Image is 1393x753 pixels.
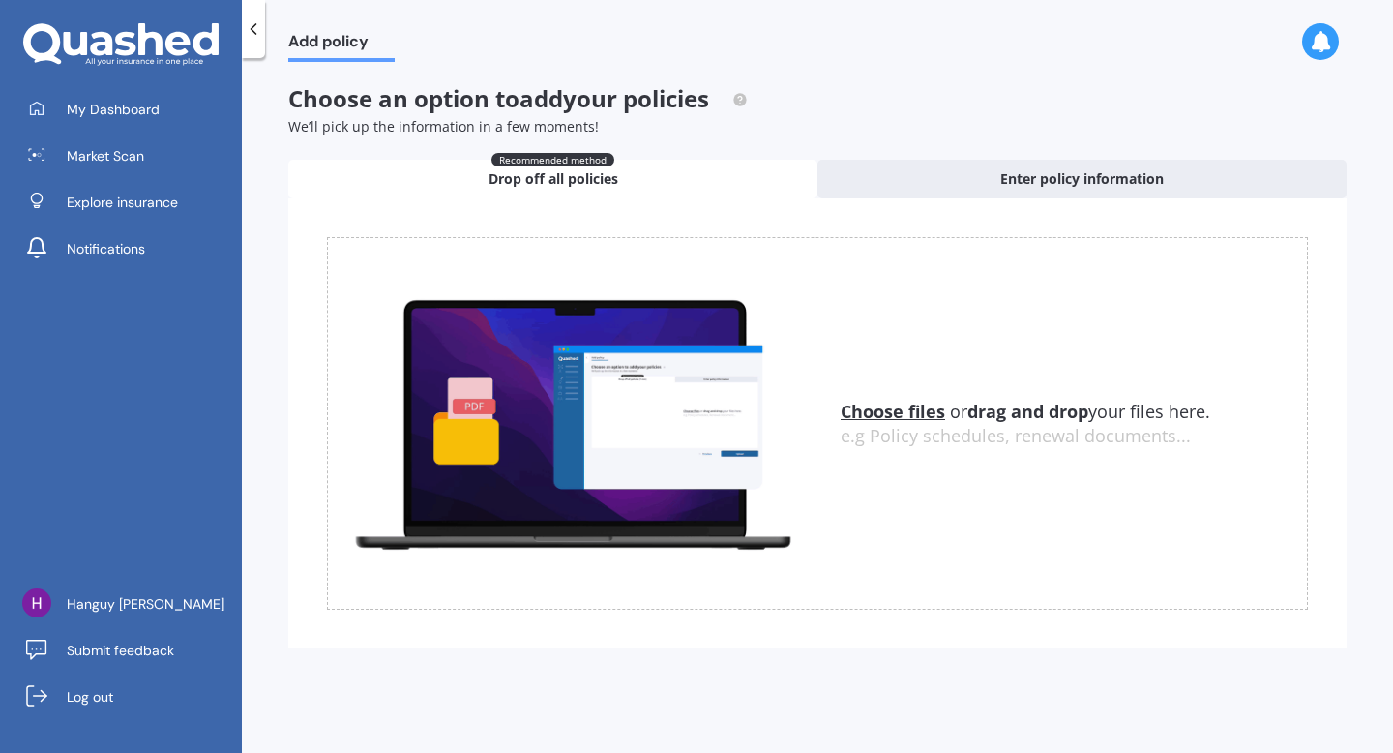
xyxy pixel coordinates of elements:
[67,193,178,212] span: Explore insurance
[841,400,945,423] u: Choose files
[841,400,1210,423] span: or your files here.
[67,594,224,614] span: Hanguy [PERSON_NAME]
[288,32,395,58] span: Add policy
[489,169,618,189] span: Drop off all policies
[15,678,242,716] a: Log out
[15,585,242,623] a: Hanguy [PERSON_NAME]
[967,400,1088,423] b: drag and drop
[15,183,242,222] a: Explore insurance
[15,90,242,129] a: My Dashboard
[67,687,113,707] span: Log out
[15,631,242,670] a: Submit feedback
[495,82,709,114] span: to add your policies
[22,588,51,617] img: ACg8ocJMG33cJl353BUep5orfQoejCs2pstnebHn0NJq5bys6v5PHQ=s96-c
[288,117,599,136] span: We’ll pick up the information in a few moments!
[67,100,160,119] span: My Dashboard
[67,641,174,660] span: Submit feedback
[328,288,817,558] img: upload.de96410c8ce839c3fdd5.gif
[841,426,1307,447] div: e.g Policy schedules, renewal documents...
[491,153,614,166] span: Recommended method
[15,136,242,175] a: Market Scan
[1000,169,1164,189] span: Enter policy information
[15,229,242,268] a: Notifications
[288,82,748,114] span: Choose an option
[67,239,145,258] span: Notifications
[67,146,144,166] span: Market Scan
